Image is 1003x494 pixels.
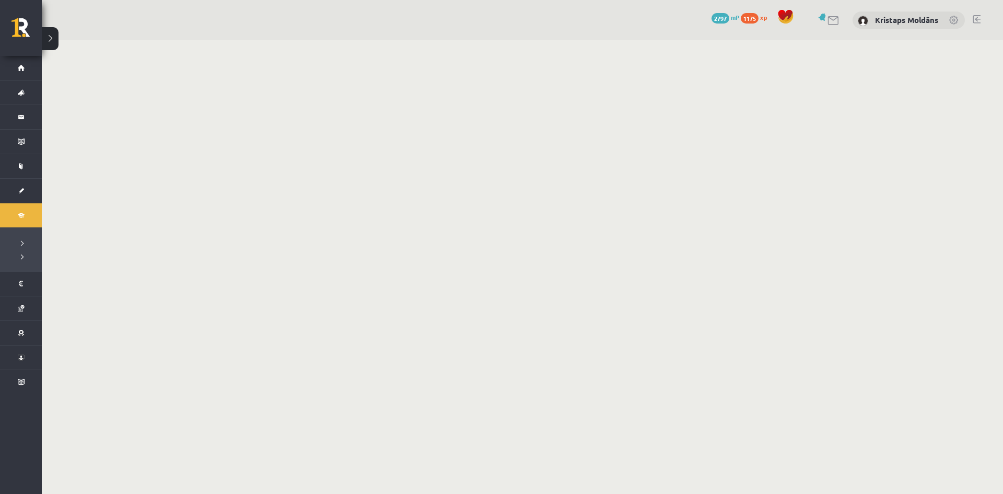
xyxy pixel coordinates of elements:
[875,15,938,25] a: Kristaps Moldāns
[712,13,739,21] a: 2797 mP
[858,16,868,26] img: Kristaps Moldāns
[11,18,42,44] a: Rīgas 1. Tālmācības vidusskola
[760,13,767,21] span: xp
[712,13,729,24] span: 2797
[741,13,759,24] span: 1175
[741,13,772,21] a: 1175 xp
[731,13,739,21] span: mP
